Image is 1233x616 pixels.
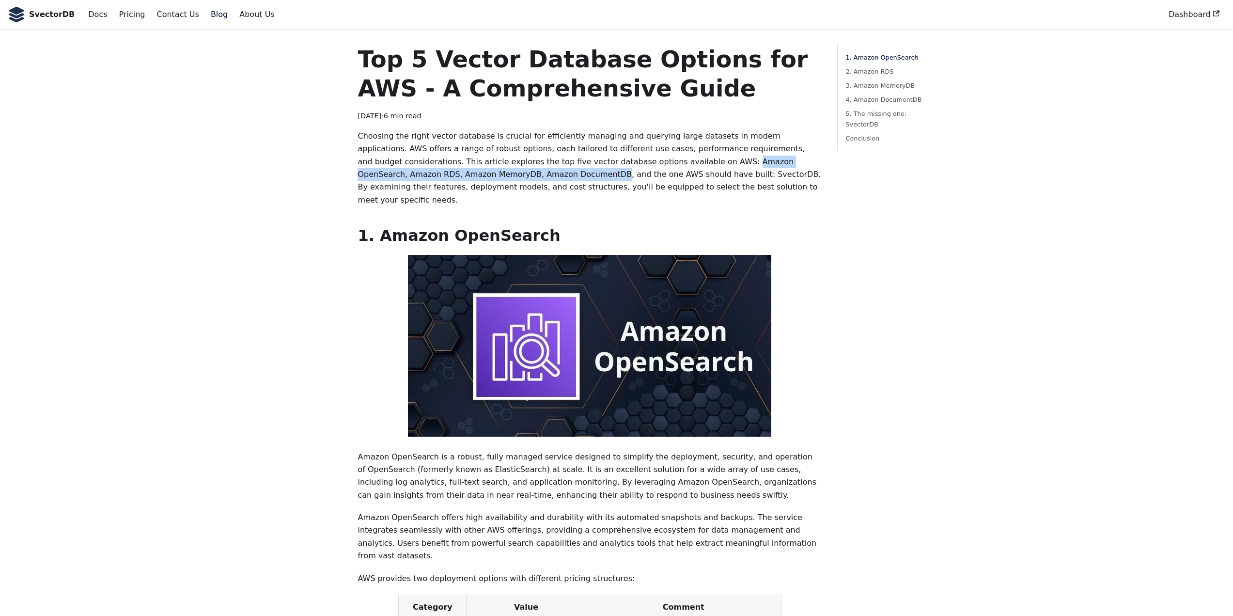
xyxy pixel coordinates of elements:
a: Docs [82,6,113,23]
h1: Top 5 Vector Database Options for AWS - A Comprehensive Guide [358,45,822,103]
a: Blog [205,6,234,23]
p: Amazon OpenSearch is a robust, fully managed service designed to simplify the deployment, securit... [358,451,822,502]
a: 1. Amazon OpenSearch [845,52,924,63]
p: Amazon OpenSearch offers high availability and durability with its automated snapshots and backup... [358,511,822,563]
a: 4. Amazon DocumentDB [845,95,924,105]
a: Dashboard [1163,6,1225,23]
div: · 6 min read [358,111,822,122]
img: Amazon OpenSearch [408,255,771,437]
a: About Us [234,6,280,23]
a: 5. The missing one: SvectorDB [845,109,924,129]
b: SvectorDB [29,8,75,21]
a: Conclusion [845,133,924,143]
h2: 1. Amazon OpenSearch [358,226,822,245]
a: 2. Amazon RDS [845,66,924,77]
time: [DATE] [358,112,381,120]
img: SvectorDB Logo [8,7,25,22]
a: Pricing [113,6,151,23]
a: 3. Amazon MemoryDB [845,80,924,91]
a: SvectorDB LogoSvectorDB [8,7,75,22]
p: Choosing the right vector database is crucial for efficiently managing and querying large dataset... [358,130,822,206]
a: Contact Us [151,6,204,23]
p: AWS provides two deployment options with different pricing structures: [358,572,822,585]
